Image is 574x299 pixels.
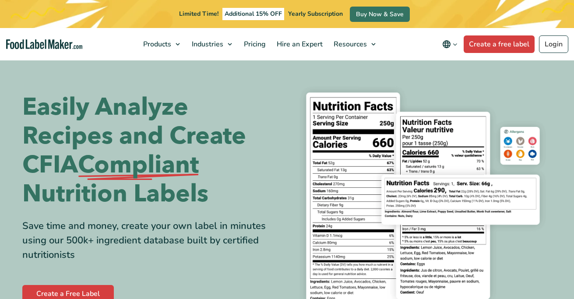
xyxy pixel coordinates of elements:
[539,35,568,53] a: Login
[239,28,269,60] a: Pricing
[138,28,184,60] a: Products
[328,28,380,60] a: Resources
[78,151,199,179] span: Compliant
[331,39,368,49] span: Resources
[274,39,324,49] span: Hire an Expert
[436,35,464,53] button: Change language
[350,7,410,22] a: Buy Now & Save
[22,219,281,262] div: Save time and money, create your own label in minutes using our 500k+ ingredient database built b...
[288,10,343,18] span: Yearly Subscription
[22,93,281,208] h1: Easily Analyze Recipes and Create CFIA Nutrition Labels
[141,39,172,49] span: Products
[464,35,535,53] a: Create a free label
[222,8,284,20] span: Additional 15% OFF
[6,39,82,49] a: Food Label Maker homepage
[271,28,326,60] a: Hire an Expert
[241,39,267,49] span: Pricing
[187,28,236,60] a: Industries
[189,39,224,49] span: Industries
[179,10,218,18] span: Limited Time!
